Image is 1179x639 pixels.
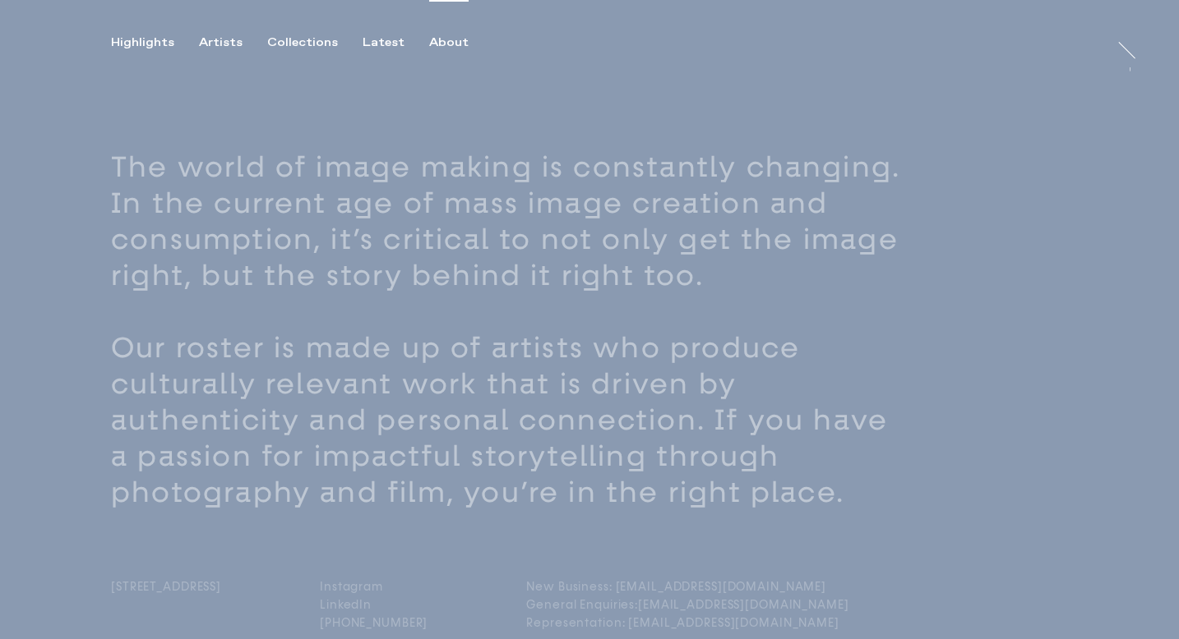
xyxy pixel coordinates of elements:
[111,568,221,622] a: [STREET_ADDRESS]
[267,35,363,50] button: Collections
[363,35,429,50] button: Latest
[429,35,469,50] div: About
[111,321,922,502] p: Our roster is made up of artists who produce culturally relevant work that is driven by authentic...
[363,35,405,50] div: Latest
[111,35,199,50] button: Highlights
[526,604,656,618] a: Representation: [EMAIL_ADDRESS][DOMAIN_NAME]
[111,568,221,582] span: [STREET_ADDRESS]
[429,35,493,50] button: About
[111,35,174,50] div: Highlights
[526,586,656,600] a: General Enquiries:[EMAIL_ADDRESS][DOMAIN_NAME]
[526,568,656,582] a: New Business: [EMAIL_ADDRESS][DOMAIN_NAME]
[320,586,428,600] a: LinkedIn
[199,35,267,50] button: Artists
[267,35,338,50] div: Collections
[111,140,922,285] p: The world of image making is constantly changing. In the current age of mass image creation and c...
[199,35,243,50] div: Artists
[320,568,428,582] a: Instagram
[320,604,428,618] a: [PHONE_NUMBER]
